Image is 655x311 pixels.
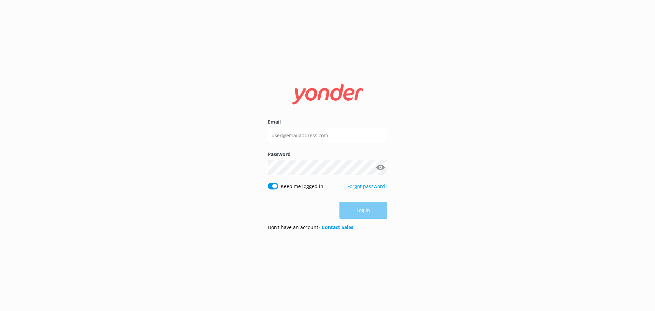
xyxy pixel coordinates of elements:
[268,224,353,231] p: Don’t have an account?
[322,224,353,230] a: Contact Sales
[374,161,387,174] button: Show password
[347,183,387,189] a: Forgot password?
[281,183,323,190] label: Keep me logged in
[268,128,387,143] input: user@emailaddress.com
[268,151,387,158] label: Password
[268,118,387,126] label: Email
